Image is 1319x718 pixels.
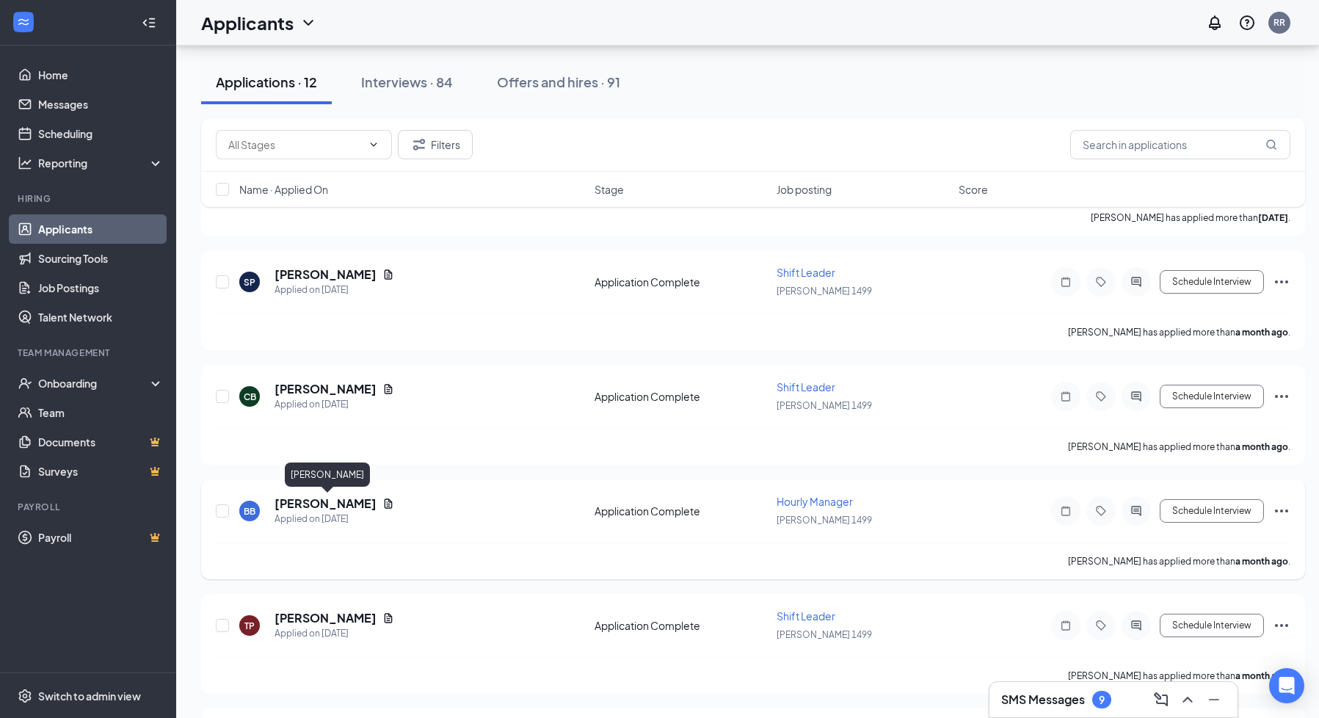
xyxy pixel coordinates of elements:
[1273,617,1290,634] svg: Ellipses
[1149,688,1173,711] button: ComposeMessage
[275,496,377,512] h5: [PERSON_NAME]
[777,286,872,297] span: [PERSON_NAME] 1499
[777,629,872,640] span: [PERSON_NAME] 1499
[201,10,294,35] h1: Applicants
[1273,16,1285,29] div: RR
[38,398,164,427] a: Team
[244,620,255,632] div: TP
[1235,441,1288,452] b: a month ago
[239,182,328,197] span: Name · Applied On
[18,192,161,205] div: Hiring
[1206,14,1224,32] svg: Notifications
[18,376,32,391] svg: UserCheck
[1152,691,1170,708] svg: ComposeMessage
[777,380,835,394] span: Shift Leader
[1160,270,1264,294] button: Schedule Interview
[285,463,370,487] div: [PERSON_NAME]
[1057,391,1075,402] svg: Note
[275,512,394,526] div: Applied on [DATE]
[497,73,620,91] div: Offers and hires · 91
[244,391,256,403] div: CB
[38,244,164,273] a: Sourcing Tools
[595,389,768,404] div: Application Complete
[1127,391,1145,402] svg: ActiveChat
[1202,688,1226,711] button: Minimize
[1068,555,1290,567] p: [PERSON_NAME] has applied more than .
[1179,691,1196,708] svg: ChevronUp
[1238,14,1256,32] svg: QuestionInfo
[38,273,164,302] a: Job Postings
[1092,505,1110,517] svg: Tag
[1273,502,1290,520] svg: Ellipses
[382,269,394,280] svg: Document
[299,14,317,32] svg: ChevronDown
[1235,556,1288,567] b: a month ago
[38,689,141,703] div: Switch to admin view
[1127,505,1145,517] svg: ActiveChat
[1127,620,1145,631] svg: ActiveChat
[1057,505,1075,517] svg: Note
[1273,388,1290,405] svg: Ellipses
[1235,670,1288,681] b: a month ago
[1160,385,1264,408] button: Schedule Interview
[18,501,161,513] div: Payroll
[18,689,32,703] svg: Settings
[228,137,362,153] input: All Stages
[1127,276,1145,288] svg: ActiveChat
[382,383,394,395] svg: Document
[777,515,872,526] span: [PERSON_NAME] 1499
[38,90,164,119] a: Messages
[38,119,164,148] a: Scheduling
[244,505,255,518] div: BB
[368,139,379,151] svg: ChevronDown
[275,610,377,626] h5: [PERSON_NAME]
[1092,391,1110,402] svg: Tag
[38,156,164,170] div: Reporting
[959,182,988,197] span: Score
[1235,327,1288,338] b: a month ago
[1160,499,1264,523] button: Schedule Interview
[38,427,164,457] a: DocumentsCrown
[38,60,164,90] a: Home
[777,609,835,623] span: Shift Leader
[1205,691,1223,708] svg: Minimize
[1057,276,1075,288] svg: Note
[410,136,428,153] svg: Filter
[1068,670,1290,682] p: [PERSON_NAME] has applied more than .
[1068,440,1290,453] p: [PERSON_NAME] has applied more than .
[38,302,164,332] a: Talent Network
[1099,694,1105,706] div: 9
[1160,614,1264,637] button: Schedule Interview
[38,457,164,486] a: SurveysCrown
[1068,326,1290,338] p: [PERSON_NAME] has applied more than .
[38,523,164,552] a: PayrollCrown
[777,400,872,411] span: [PERSON_NAME] 1499
[595,182,624,197] span: Stage
[361,73,453,91] div: Interviews · 84
[18,347,161,359] div: Team Management
[275,266,377,283] h5: [PERSON_NAME]
[38,214,164,244] a: Applicants
[382,498,394,510] svg: Document
[1057,620,1075,631] svg: Note
[275,397,394,412] div: Applied on [DATE]
[38,376,151,391] div: Onboarding
[777,266,835,279] span: Shift Leader
[18,156,32,170] svg: Analysis
[1092,276,1110,288] svg: Tag
[595,504,768,518] div: Application Complete
[382,612,394,624] svg: Document
[1269,668,1304,703] div: Open Intercom Messenger
[595,275,768,289] div: Application Complete
[1092,620,1110,631] svg: Tag
[244,276,255,289] div: SP
[275,626,394,641] div: Applied on [DATE]
[595,618,768,633] div: Application Complete
[1070,130,1290,159] input: Search in applications
[777,182,832,197] span: Job posting
[1001,692,1085,708] h3: SMS Messages
[398,130,473,159] button: Filter Filters
[1176,688,1199,711] button: ChevronUp
[1265,139,1277,151] svg: MagnifyingGlass
[16,15,31,29] svg: WorkstreamLogo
